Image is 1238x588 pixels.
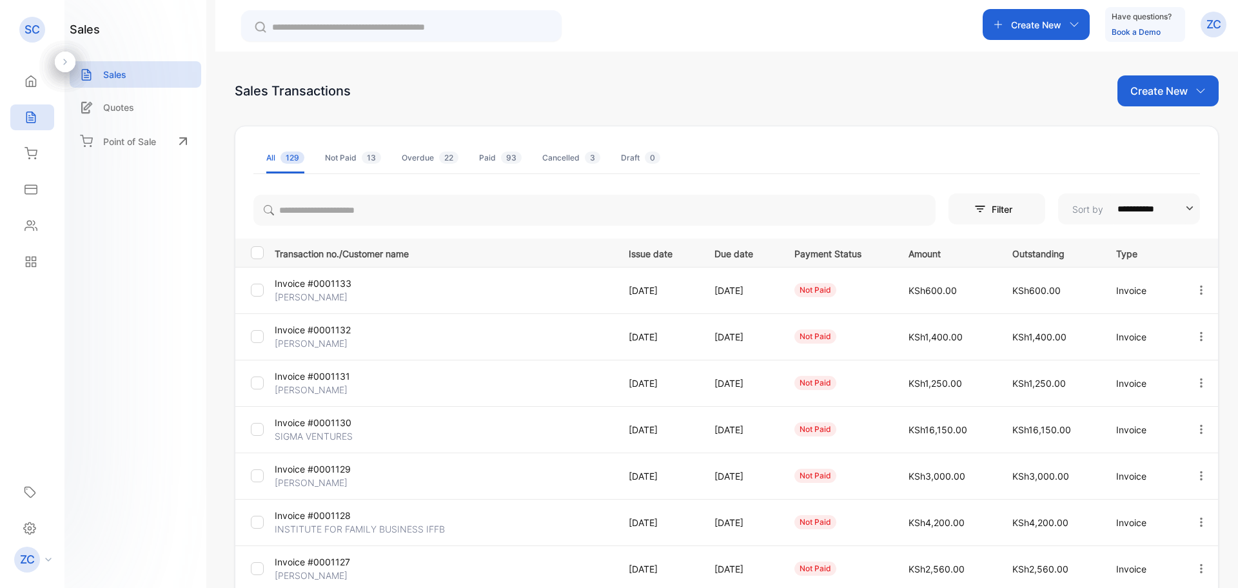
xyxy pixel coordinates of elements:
span: 22 [439,152,458,164]
p: Transaction no./Customer name [275,244,613,260]
p: [PERSON_NAME] [275,337,388,350]
p: Create New [1011,18,1061,32]
p: Invoice [1116,284,1168,297]
span: 3 [585,152,600,164]
p: [DATE] [629,469,688,483]
p: Invoice #0001128 [275,509,388,522]
p: Invoice [1116,562,1168,576]
p: SC [25,21,40,38]
span: 93 [501,152,522,164]
span: KSh4,200.00 [909,517,965,528]
p: Sort by [1072,202,1103,216]
p: Invoice #0001133 [275,277,388,290]
p: Quotes [103,101,134,114]
div: not paid [794,376,836,390]
p: [DATE] [714,562,767,576]
span: KSh16,150.00 [1012,424,1071,435]
div: not paid [794,562,836,576]
span: KSh4,200.00 [1012,517,1068,528]
span: KSh600.00 [1012,285,1061,296]
p: ZC [1206,16,1221,33]
span: 13 [362,152,381,164]
p: Invoice #0001129 [275,462,388,476]
div: Paid [479,152,522,164]
button: Sort by [1058,193,1200,224]
span: 129 [280,152,304,164]
p: Amount [909,244,986,260]
p: [PERSON_NAME] [275,476,388,489]
p: Outstanding [1012,244,1090,260]
p: INSTITUTE FOR FAMILY BUSINESS IFFB [275,522,445,536]
div: not paid [794,469,836,483]
span: KSh1,400.00 [1012,331,1066,342]
p: [PERSON_NAME] [275,383,388,397]
p: [DATE] [714,284,767,297]
p: Sales [103,68,126,81]
p: Payment Status [794,244,882,260]
span: KSh3,000.00 [909,471,965,482]
span: KSh600.00 [909,285,957,296]
button: Create New [983,9,1090,40]
p: ZC [20,551,35,568]
p: Invoice #0001130 [275,416,388,429]
p: [DATE] [629,423,688,436]
p: [DATE] [714,377,767,390]
p: Due date [714,244,767,260]
div: Overdue [402,152,458,164]
p: Invoice #0001127 [275,555,388,569]
span: KSh1,250.00 [909,378,962,389]
p: Invoice [1116,469,1168,483]
p: SIGMA VENTURES [275,429,388,443]
p: Type [1116,244,1168,260]
div: Not Paid [325,152,381,164]
span: KSh1,250.00 [1012,378,1066,389]
div: Draft [621,152,660,164]
div: not paid [794,329,836,344]
p: [DATE] [714,330,767,344]
a: Quotes [70,94,201,121]
p: Invoice #0001131 [275,369,388,383]
p: Invoice [1116,516,1168,529]
button: Create New [1117,75,1219,106]
span: KSh2,560.00 [909,563,965,574]
p: [DATE] [629,516,688,529]
div: Sales Transactions [235,81,351,101]
p: [DATE] [714,423,767,436]
p: [DATE] [629,330,688,344]
p: [DATE] [714,516,767,529]
a: Book a Demo [1112,27,1161,37]
p: Create New [1130,83,1188,99]
span: KSh16,150.00 [909,424,967,435]
button: ZC [1201,9,1226,40]
div: not paid [794,283,836,297]
p: [DATE] [629,562,688,576]
p: [DATE] [629,377,688,390]
span: KSh1,400.00 [909,331,963,342]
p: [DATE] [714,469,767,483]
div: not paid [794,422,836,436]
p: Invoice #0001132 [275,323,388,337]
p: Point of Sale [103,135,156,148]
p: [DATE] [629,284,688,297]
span: 0 [645,152,660,164]
p: Invoice [1116,423,1168,436]
p: Have questions? [1112,10,1172,23]
a: Sales [70,61,201,88]
p: Issue date [629,244,688,260]
p: Invoice [1116,330,1168,344]
a: Point of Sale [70,127,201,155]
p: [PERSON_NAME] [275,290,388,304]
div: All [266,152,304,164]
h1: sales [70,21,100,38]
span: KSh3,000.00 [1012,471,1069,482]
span: KSh2,560.00 [1012,563,1068,574]
div: Cancelled [542,152,600,164]
p: Invoice [1116,377,1168,390]
p: [PERSON_NAME] [275,569,388,582]
div: not paid [794,515,836,529]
